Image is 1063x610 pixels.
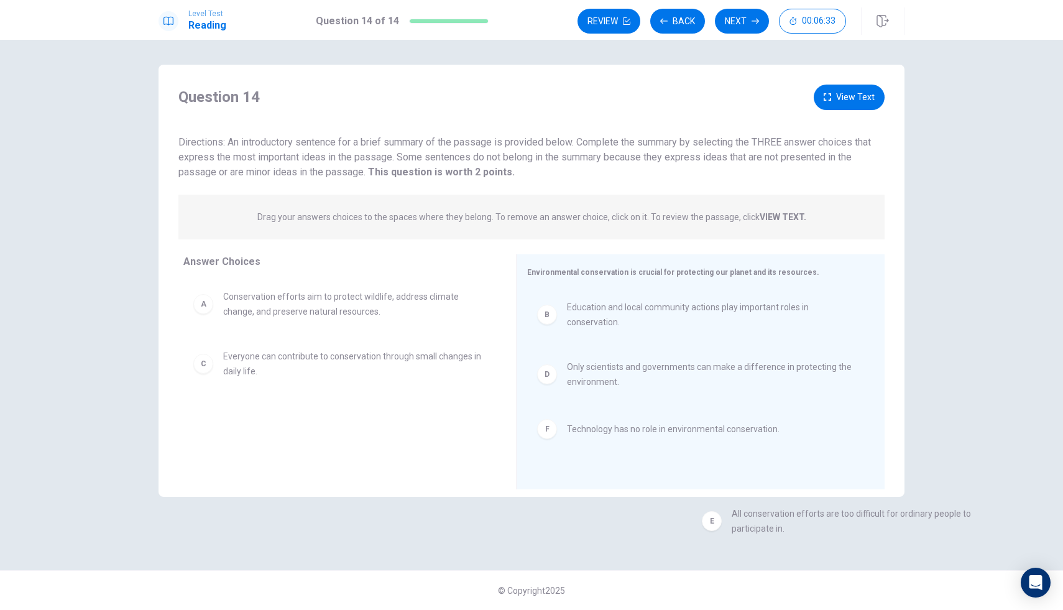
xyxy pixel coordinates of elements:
button: Next [715,9,769,34]
button: Back [650,9,705,34]
span: Level Test [188,9,226,18]
strong: VIEW TEXT. [760,212,806,222]
button: 00:06:33 [779,9,846,34]
h1: Question 14 of 14 [316,14,399,29]
button: Review [578,9,640,34]
p: Drag your answers choices to the spaces where they belong. To remove an answer choice, click on i... [257,212,806,222]
span: Answer Choices [183,256,260,267]
h4: Question 14 [178,87,260,107]
h1: Reading [188,18,226,33]
span: Directions: An introductory sentence for a brief summary of the passage is provided below. Comple... [178,136,871,178]
strong: This question is worth 2 points. [366,166,515,178]
button: View Text [814,85,885,110]
span: Environmental conservation is crucial for protecting our planet and its resources. [527,268,819,277]
div: Open Intercom Messenger [1021,568,1051,598]
span: © Copyright 2025 [498,586,565,596]
span: 00:06:33 [802,16,835,26]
